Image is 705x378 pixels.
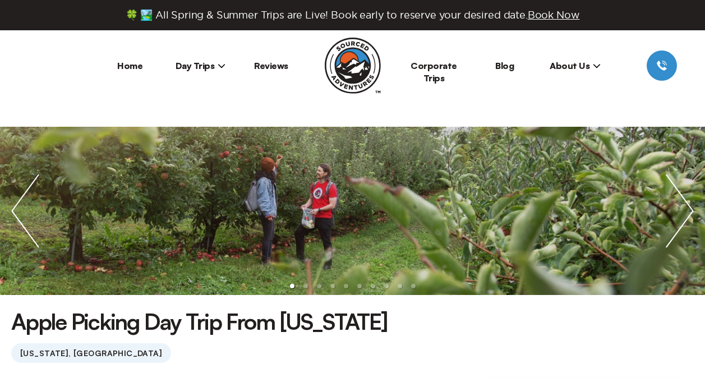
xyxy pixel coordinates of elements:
li: slide item 1 [290,284,294,288]
li: slide item 9 [398,284,402,288]
li: slide item 4 [330,284,335,288]
li: slide item 6 [357,284,362,288]
h1: Apple Picking Day Trip From [US_STATE] [11,306,388,336]
a: Blog [495,60,514,71]
a: Home [117,60,142,71]
li: slide item 8 [384,284,389,288]
a: Corporate Trips [411,60,457,84]
li: slide item 7 [371,284,375,288]
img: next slide / item [655,127,705,295]
span: [US_STATE], [GEOGRAPHIC_DATA] [11,343,171,363]
img: Sourced Adventures company logo [325,38,381,94]
a: Reviews [254,60,288,71]
span: About Us [550,60,601,71]
span: Book Now [528,10,580,20]
li: slide item 5 [344,284,348,288]
li: slide item 3 [317,284,321,288]
span: Day Trips [176,60,226,71]
span: 🍀 🏞️ All Spring & Summer Trips are Live! Book early to reserve your desired date. [126,9,580,21]
li: slide item 10 [411,284,416,288]
li: slide item 2 [303,284,308,288]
